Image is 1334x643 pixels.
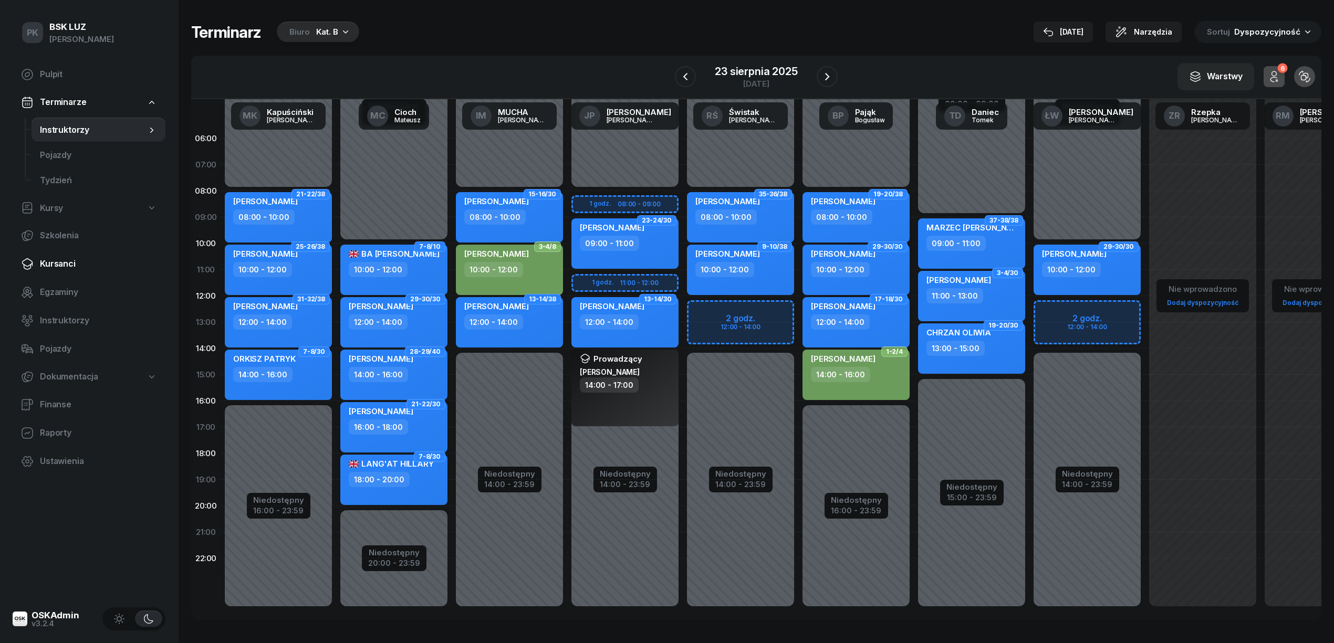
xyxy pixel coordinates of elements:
[926,236,986,251] div: 09:00 - 11:00
[394,117,421,123] div: Mateusz
[349,249,439,259] span: BA [PERSON_NAME]
[695,262,754,277] div: 10:00 - 12:00
[13,280,165,305] a: Egzaminy
[233,209,295,225] div: 08:00 - 10:00
[40,398,157,412] span: Finanse
[464,209,526,225] div: 08:00 - 10:00
[316,26,338,38] div: Kat. B
[1042,262,1101,277] div: 10:00 - 12:00
[528,193,556,195] span: 15-16/30
[1234,27,1300,37] span: Dyspozycyjność
[303,351,325,353] span: 7-8/30
[811,196,876,206] span: [PERSON_NAME]
[1177,63,1254,90] button: Warstwy
[40,123,147,137] span: Instruktorzy
[191,178,221,204] div: 08:00
[349,459,434,469] span: LANG'AT HILLARY
[32,611,79,620] div: OSKAdmin
[831,494,882,517] button: Niedostępny16:00 - 23:59
[289,26,310,38] div: Biuro
[946,491,997,502] div: 15:00 - 23:59
[40,96,86,109] span: Terminarze
[191,204,221,230] div: 09:00
[191,414,221,440] div: 17:00
[988,324,1018,326] span: 19-20/30
[759,193,787,195] span: 35-36/38
[410,351,441,353] span: 28-29/40
[1194,21,1321,43] button: Sortuj Dyspozycyjność
[40,229,157,243] span: Szkolenia
[253,496,304,504] div: Niedostępny
[462,102,557,130] a: IMMUCHA[PERSON_NAME]
[1062,478,1113,489] div: 14:00 - 23:59
[1191,108,1242,116] div: Rzepka
[644,298,672,300] span: 13-14/30
[695,209,757,225] div: 08:00 - 10:00
[831,504,882,515] div: 16:00 - 23:59
[1276,111,1290,120] span: RM
[580,314,639,330] div: 12:00 - 14:00
[600,468,651,491] button: Niedostępny14:00 - 23:59
[936,102,1007,130] a: TDDaniecTomek
[13,251,165,277] a: Kursanci
[233,262,292,277] div: 10:00 - 12:00
[32,118,165,143] a: Instruktorzy
[1106,22,1182,43] button: Narzędzia
[1163,297,1243,309] a: Dodaj dyspozycyjność
[40,342,157,356] span: Pojazdy
[1103,246,1134,248] span: 29-30/30
[571,102,680,130] a: JP[PERSON_NAME][PERSON_NAME]
[13,612,27,626] img: logo-xs@2x.png
[539,246,556,248] span: 3-4/8
[600,478,651,489] div: 14:00 - 23:59
[296,193,325,195] span: 21-22/38
[191,283,221,309] div: 12:00
[811,367,870,382] div: 14:00 - 16:00
[233,196,298,206] span: [PERSON_NAME]
[410,298,441,300] span: 29-30/30
[368,549,420,556] div: Niedostępny
[811,262,870,277] div: 10:00 - 12:00
[715,478,766,489] div: 14:00 - 23:59
[819,102,893,130] a: BPPająkBogusław
[855,117,885,123] div: Bogusław
[349,406,413,416] span: [PERSON_NAME]
[349,472,410,487] div: 18:00 - 20:00
[40,257,157,271] span: Kursanci
[349,262,408,277] div: 10:00 - 12:00
[191,257,221,283] div: 11:00
[274,22,359,43] button: BiuroKat. B
[1163,280,1243,311] button: Nie wprowadzonoDodaj dyspozycyjność
[580,301,644,311] span: [PERSON_NAME]
[13,196,165,220] a: Kursy
[484,478,535,489] div: 14:00 - 23:59
[40,314,157,328] span: Instruktorzy
[715,468,766,491] button: Niedostępny14:00 - 23:59
[191,467,221,493] div: 19:00
[32,620,79,627] div: v3.2.4
[40,370,98,384] span: Dokumentacja
[886,351,903,353] span: 1-2/4
[607,108,671,116] div: [PERSON_NAME]
[484,468,535,491] button: Niedostępny14:00 - 23:59
[693,102,788,130] a: RŚŚwistak[PERSON_NAME]
[359,102,429,130] a: MCCiochMateusz
[40,174,157,187] span: Tydzień
[1134,26,1172,38] span: Narzędzia
[811,354,876,364] span: [PERSON_NAME]
[191,493,221,519] div: 20:00
[233,314,292,330] div: 12:00 - 14:00
[40,68,157,81] span: Pulpit
[1207,25,1232,39] span: Sortuj
[243,111,257,120] span: MK
[1163,282,1243,296] div: Nie wprowadzono
[368,546,420,570] button: Niedostępny20:00 - 23:59
[253,494,304,517] button: Niedostępny16:00 - 23:59
[529,298,556,300] span: 13-14/38
[593,355,642,363] span: Prowadzący
[811,249,876,259] span: [PERSON_NAME]
[872,246,903,248] span: 29-30/30
[580,377,639,393] div: 14:00 - 17:00
[349,419,408,435] div: 16:00 - 18:00
[926,275,991,285] span: [PERSON_NAME]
